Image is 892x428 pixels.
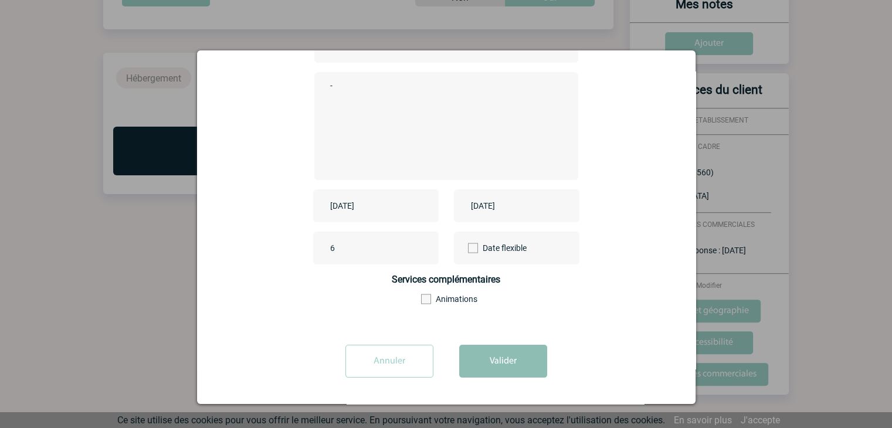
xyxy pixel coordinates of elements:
label: Animations [421,294,485,304]
label: Date flexible [468,232,508,264]
input: Date de fin [468,198,549,213]
button: Valider [459,345,547,378]
h4: Services complémentaires [314,274,578,285]
input: Nombre de participants [327,240,437,256]
input: Date de début [327,198,408,213]
input: Annuler [345,345,433,378]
